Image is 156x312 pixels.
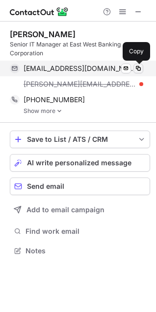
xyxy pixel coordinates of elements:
[10,40,150,58] div: Senior IT Manager at East West Banking Corporation
[27,135,133,143] div: Save to List / ATS / CRM
[27,182,64,190] span: Send email
[24,80,136,89] span: [PERSON_NAME][EMAIL_ADDRESS][DOMAIN_NAME]
[24,64,136,73] span: [EMAIL_ADDRESS][DOMAIN_NAME]
[26,246,146,255] span: Notes
[27,159,131,167] span: AI write personalized message
[10,29,76,39] div: [PERSON_NAME]
[10,224,150,238] button: Find work email
[26,227,146,236] span: Find work email
[10,201,150,219] button: Add to email campaign
[10,154,150,172] button: AI write personalized message
[24,95,85,104] span: [PHONE_NUMBER]
[56,108,62,114] img: -
[10,131,150,148] button: save-profile-one-click
[24,108,150,114] a: Show more
[10,178,150,195] button: Send email
[10,6,69,18] img: ContactOut v5.3.10
[26,206,104,214] span: Add to email campaign
[10,244,150,258] button: Notes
